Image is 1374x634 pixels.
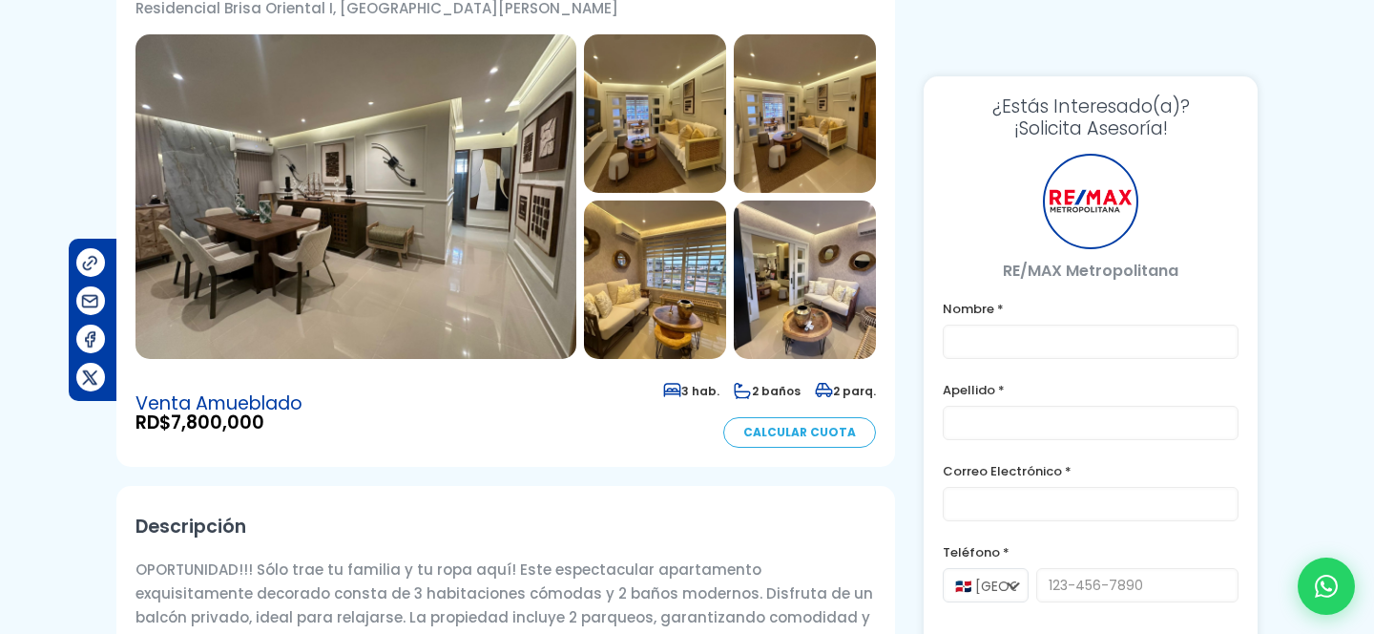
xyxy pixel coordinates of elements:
[80,329,100,349] img: Compartir
[171,410,264,435] span: 7,800,000
[663,383,719,399] span: 3 hab.
[943,297,1239,321] label: Nombre *
[734,383,801,399] span: 2 baños
[135,505,876,548] h2: Descripción
[734,34,876,193] img: Apartamento en Residencial Brisa Oriental I
[943,540,1239,564] label: Teléfono *
[734,201,876,359] img: Apartamento en Residencial Brisa Oriental I
[135,394,302,413] span: Venta Amueblado
[80,253,100,273] img: Compartir
[943,95,1239,117] span: ¿Estás Interesado(a)?
[1043,154,1138,249] div: RE/MAX Metropolitana
[943,259,1239,283] p: RE/MAX Metropolitana
[135,413,302,433] span: RD$
[80,291,100,311] img: Compartir
[1036,568,1239,602] input: 123-456-7890
[943,378,1239,402] label: Apellido *
[815,383,876,399] span: 2 parq.
[943,95,1239,139] h3: ¡Solicita Asesoría!
[584,34,726,193] img: Apartamento en Residencial Brisa Oriental I
[943,459,1239,483] label: Correo Electrónico *
[80,368,100,388] img: Compartir
[723,417,876,448] a: Calcular Cuota
[135,34,576,359] img: Apartamento en Residencial Brisa Oriental I
[584,201,726,359] img: Apartamento en Residencial Brisa Oriental I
